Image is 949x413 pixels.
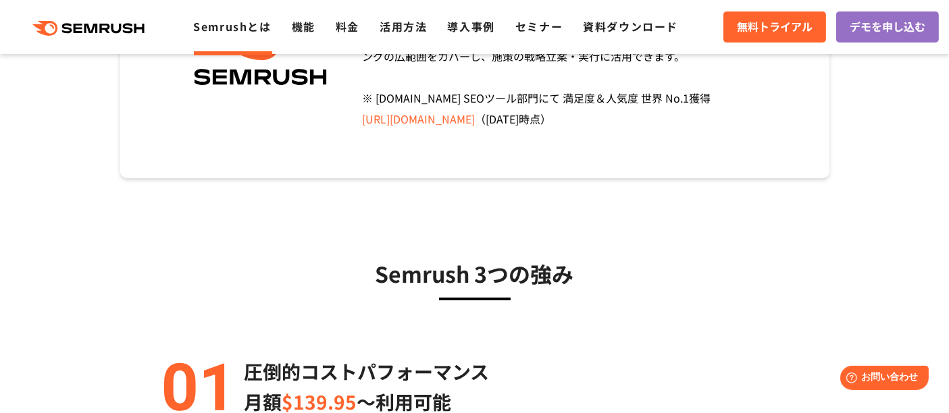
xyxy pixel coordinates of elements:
a: セミナー [515,18,563,34]
a: 資料ダウンロード [583,18,678,34]
p: 圧倒的コストパフォーマンス [245,356,490,387]
iframe: Help widget launcher [829,360,934,398]
img: Semrush [187,27,334,86]
h3: Semrush 3つの強み [154,256,796,290]
a: 導入事例 [448,18,495,34]
a: 活用方法 [380,18,427,34]
span: デモを申し込む [850,18,925,36]
a: Semrushとは [193,18,271,34]
a: 無料トライアル [723,11,826,43]
span: 無料トライアル [737,18,813,36]
a: [URL][DOMAIN_NAME] [362,111,475,127]
a: デモを申し込む [836,11,939,43]
a: 料金 [336,18,359,34]
a: 機能 [292,18,315,34]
